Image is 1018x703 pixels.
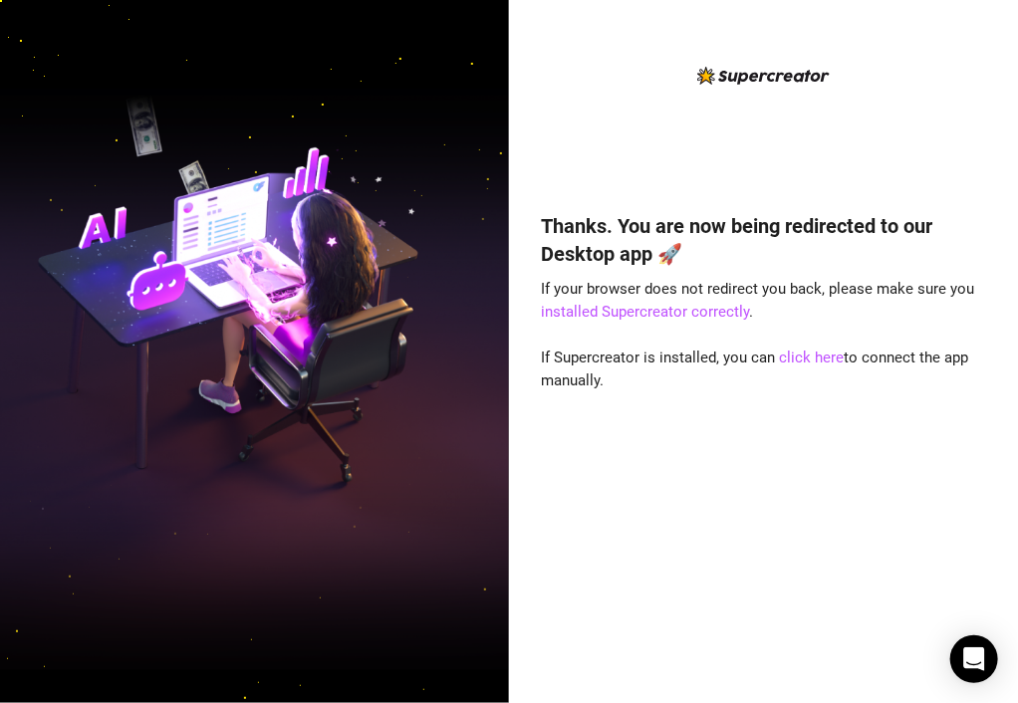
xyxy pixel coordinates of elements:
[542,303,750,321] a: installed Supercreator correctly
[697,67,830,85] img: logo-BBDzfeDw.svg
[542,212,986,268] h4: Thanks. You are now being redirected to our Desktop app 🚀
[542,349,969,390] span: If Supercreator is installed, you can to connect the app manually.
[950,635,998,683] div: Open Intercom Messenger
[780,349,845,366] a: click here
[542,280,975,322] span: If your browser does not redirect you back, please make sure you .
